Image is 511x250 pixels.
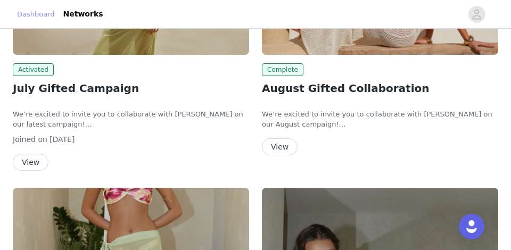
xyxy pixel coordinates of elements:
[13,109,249,130] p: We’re excited to invite you to collaborate with [PERSON_NAME] on our latest campaign!
[472,6,482,23] div: avatar
[262,143,298,151] a: View
[262,80,498,96] h2: August Gifted Collaboration
[459,214,484,239] div: Open Intercom Messenger
[13,159,48,166] a: View
[17,9,55,20] a: Dashboard
[50,135,75,144] span: [DATE]
[262,138,298,155] button: View
[13,80,249,96] h2: July Gifted Campaign
[13,63,54,76] span: Activated
[262,109,498,130] p: We’re excited to invite you to collaborate with [PERSON_NAME] on our August campaign!
[57,2,110,26] a: Networks
[262,63,303,76] span: Complete
[13,154,48,171] button: View
[13,135,47,144] span: Joined on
